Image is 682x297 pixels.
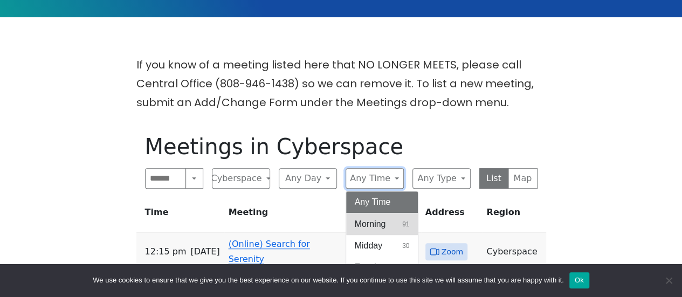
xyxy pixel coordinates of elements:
span: We use cookies to ensure that we give you the best experience on our website. If you continue to ... [93,275,563,286]
button: Search [185,168,203,189]
h1: Meetings in Cyberspace [145,134,538,160]
button: Map [508,168,538,189]
th: Region [482,197,546,232]
span: [DATE] [190,244,219,259]
span: Evening [355,261,386,274]
button: Any Type [412,168,471,189]
p: If you know of a meeting listed here that NO LONGER MEETS, please call Central Office (808-946-14... [136,56,546,112]
button: Cyberspace [212,168,270,189]
th: Time [136,197,224,232]
span: 30 results [402,241,409,251]
span: 12:15 PM [145,244,187,259]
button: Any Day [279,168,337,189]
button: Any Time [346,191,418,213]
button: Midday30 results [346,235,418,257]
span: Midday [355,239,383,252]
button: Any Time [346,168,404,189]
button: Ok [569,272,589,288]
input: Search [145,168,187,189]
th: Address [421,197,483,232]
button: Morning91 results [346,213,418,235]
button: Evening145 results [346,257,418,278]
td: Cyberspace [482,232,546,272]
span: 145 results [398,263,409,272]
a: (Online) Search for Serenity [229,239,310,264]
span: No [663,275,674,286]
button: List [479,168,509,189]
span: 91 results [402,219,409,229]
th: Meeting [224,197,349,232]
span: Zoom [442,245,463,259]
span: Morning [355,218,386,231]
